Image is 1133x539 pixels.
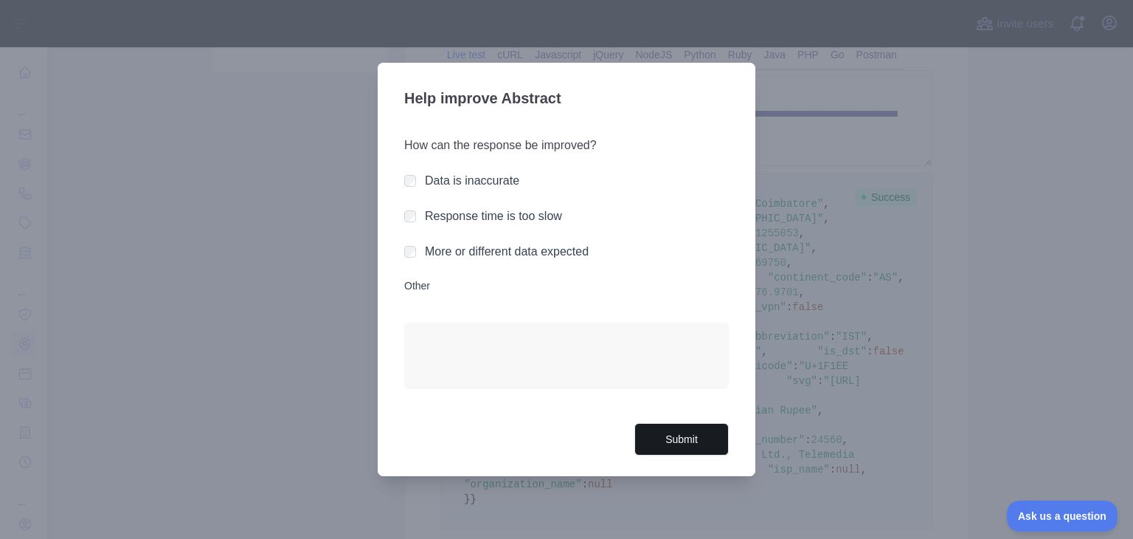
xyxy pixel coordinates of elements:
[425,245,589,258] label: More or different data expected
[634,423,729,456] button: Submit
[425,174,519,187] label: Data is inaccurate
[404,80,729,119] h3: Help improve Abstract
[1007,501,1118,532] iframe: Toggle Customer Support
[425,210,562,222] label: Response time is too slow
[404,278,729,293] label: Other
[404,137,729,154] h3: How can the response be improved?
